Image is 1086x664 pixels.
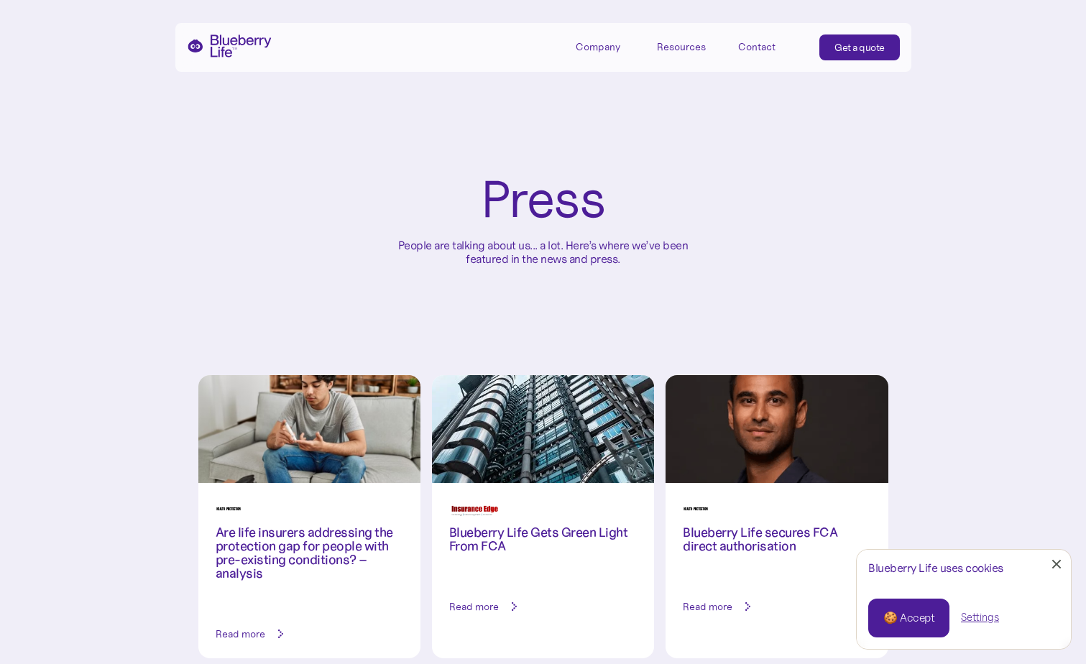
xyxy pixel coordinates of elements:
[576,34,640,58] div: Company
[868,561,1059,575] div: Blueberry Life uses cookies
[576,41,620,53] div: Company
[392,239,694,266] p: People are talking about us... a lot. Here’s where we’ve been featured in the news and press.
[481,172,605,227] h1: Press
[1042,550,1071,578] a: Close Cookie Popup
[216,627,265,641] div: Read more
[1057,564,1057,565] div: Close Cookie Popup
[883,610,934,626] div: 🍪 Accept
[449,599,499,614] div: Read more
[666,483,888,631] a: Blueberry Life secures FCA direct authorisationRead more
[198,483,420,658] a: Are life insurers addressing the protection gap for people with pre-existing conditions? – analys...
[834,40,885,55] div: Get a quote
[738,41,776,53] div: Contact
[683,599,732,614] div: Read more
[657,34,722,58] div: Resources
[961,610,999,625] a: Settings
[432,483,654,631] a: Blueberry Life Gets Green Light From FCARead more
[216,526,403,581] h3: Are life insurers addressing the protection gap for people with pre-existing conditions? – analysis
[683,526,870,553] h3: Blueberry Life secures FCA direct authorisation
[819,34,900,60] a: Get a quote
[738,34,803,58] a: Contact
[657,41,706,53] div: Resources
[187,34,272,57] a: home
[868,599,949,637] a: 🍪 Accept
[449,526,637,553] h3: Blueberry Life Gets Green Light From FCA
